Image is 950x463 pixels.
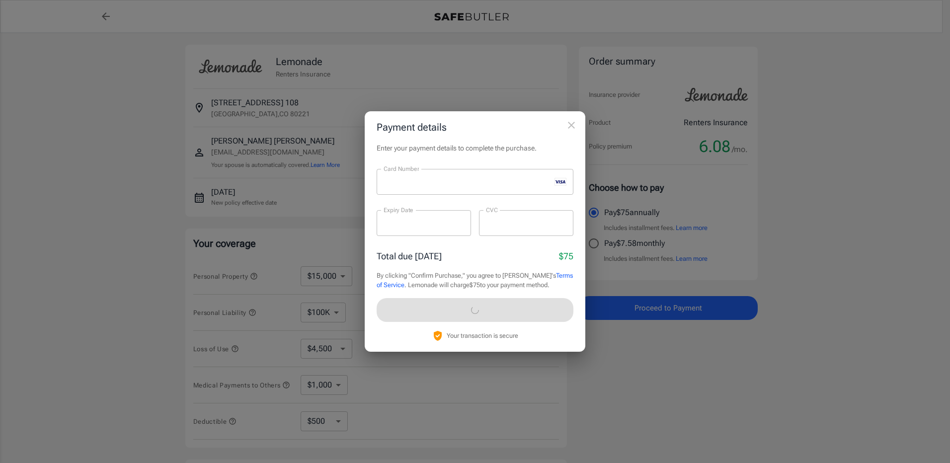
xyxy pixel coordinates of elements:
[377,271,573,290] p: By clicking "Confirm Purchase," you agree to [PERSON_NAME]'s . Lemonade will charge $75 to your p...
[384,177,551,186] iframe: Secure card number input frame
[377,143,573,153] p: Enter your payment details to complete the purchase.
[486,218,566,228] iframe: Secure CVC input frame
[384,218,464,228] iframe: Secure expiration date input frame
[486,206,498,214] label: CVC
[559,249,573,263] p: $75
[384,206,413,214] label: Expiry Date
[384,164,419,173] label: Card Number
[377,249,442,263] p: Total due [DATE]
[554,178,566,186] svg: visa
[365,111,585,143] h2: Payment details
[447,331,518,340] p: Your transaction is secure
